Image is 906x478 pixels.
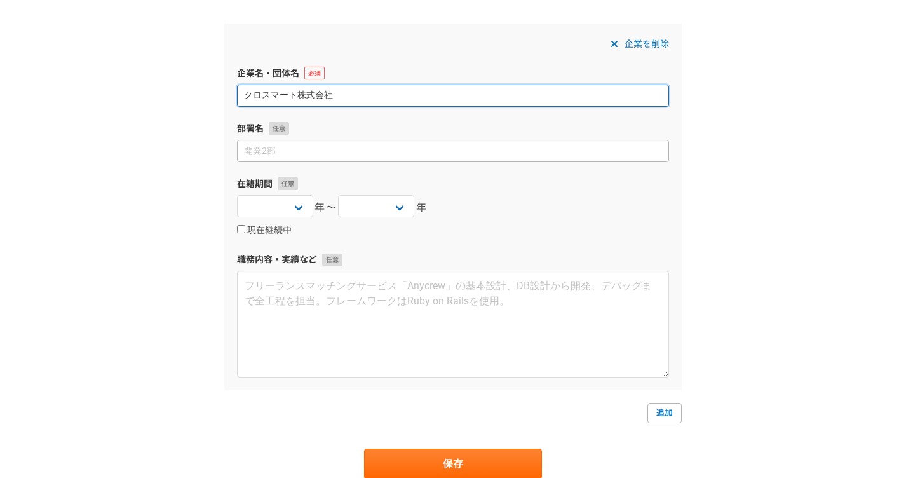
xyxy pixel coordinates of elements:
[237,253,669,266] label: 職務内容・実績など
[237,225,245,233] input: 現在継続中
[237,85,669,107] input: エニィクルー株式会社
[625,36,669,51] span: 企業を削除
[237,177,669,191] label: 在籍期間
[647,403,682,423] a: 追加
[416,200,428,215] span: 年
[314,200,337,215] span: 年〜
[237,225,292,236] label: 現在継続中
[237,122,669,135] label: 部署名
[237,67,669,80] label: 企業名・団体名
[237,140,669,162] input: 開発2部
